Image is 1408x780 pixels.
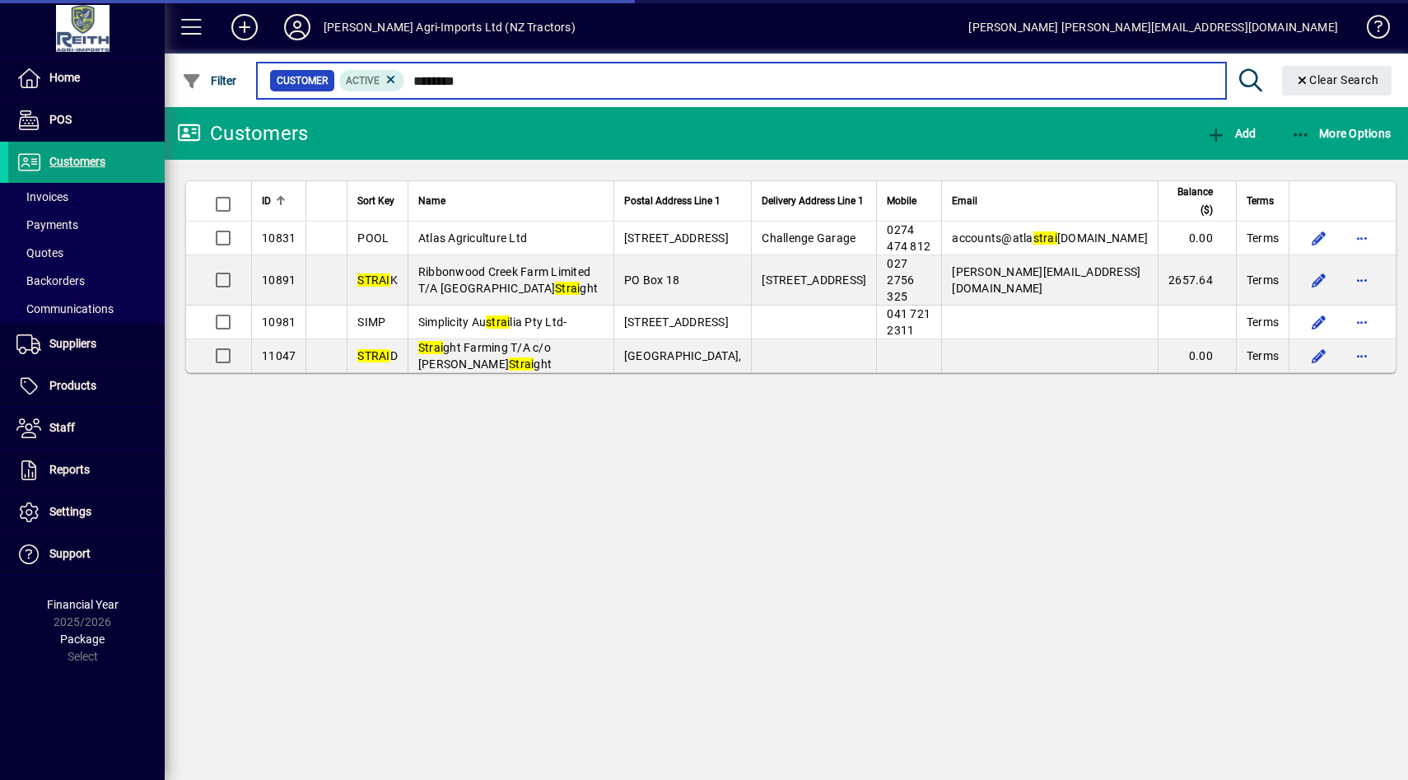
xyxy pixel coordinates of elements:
span: Terms [1247,192,1274,210]
div: Email [952,192,1148,210]
span: Add [1206,127,1256,140]
span: Products [49,379,96,392]
span: Quotes [16,246,63,259]
button: Edit [1306,309,1332,335]
span: POS [49,113,72,126]
td: 0.00 [1158,339,1236,372]
a: Backorders [8,267,165,295]
div: [PERSON_NAME] [PERSON_NAME][EMAIL_ADDRESS][DOMAIN_NAME] [968,14,1338,40]
span: Support [49,547,91,560]
button: More options [1349,225,1375,251]
span: 10831 [262,231,296,245]
span: Delivery Address Line 1 [762,192,864,210]
span: Clear Search [1295,73,1379,86]
span: Home [49,71,80,84]
em: strai [1033,231,1057,245]
button: More options [1349,267,1375,293]
div: Name [418,192,604,210]
span: Payments [16,218,78,231]
span: [GEOGRAPHIC_DATA], [624,349,742,362]
a: Quotes [8,239,165,267]
span: More Options [1291,127,1392,140]
em: Strai [509,357,534,371]
span: Terms [1247,230,1279,246]
span: Backorders [16,274,85,287]
span: K [357,273,398,287]
span: 10981 [262,315,296,329]
span: PO Box 18 [624,273,679,287]
td: 2657.64 [1158,255,1236,306]
span: Filter [182,74,237,87]
div: Balance ($) [1168,183,1228,219]
span: Staff [49,421,75,434]
em: STRAI [357,349,389,362]
a: Staff [8,408,165,449]
a: Invoices [8,183,165,211]
span: Terms [1247,272,1279,288]
button: Add [218,12,271,42]
em: strai [486,315,510,329]
span: [STREET_ADDRESS] [624,231,729,245]
span: Email [952,192,977,210]
mat-chip: Activation Status: Active [339,70,405,91]
span: Customer [277,72,328,89]
td: 0.00 [1158,222,1236,255]
span: D [357,349,398,362]
span: Communications [16,302,114,315]
em: STRAI [357,273,389,287]
a: Reports [8,450,165,491]
a: Home [8,58,165,99]
span: [STREET_ADDRESS] [624,315,729,329]
span: Name [418,192,445,210]
span: Invoices [16,190,68,203]
button: Filter [178,66,241,96]
a: Settings [8,492,165,533]
span: Challenge Garage [762,231,856,245]
button: Clear [1282,66,1392,96]
span: ght Farming T/A c/o [PERSON_NAME] ght [418,341,552,371]
span: 0274 474 812 [887,223,930,253]
a: Knowledge Base [1354,3,1387,57]
span: POOL [357,231,389,245]
span: ID [262,192,271,210]
span: Suppliers [49,337,96,350]
span: Reports [49,463,90,476]
span: 041 721 2311 [887,307,930,337]
button: More Options [1287,119,1396,148]
span: Package [60,633,105,646]
button: More options [1349,309,1375,335]
span: Balance ($) [1168,183,1213,219]
button: Edit [1306,343,1332,369]
span: Active [346,75,380,86]
div: ID [262,192,296,210]
span: Terms [1247,348,1279,364]
span: Financial Year [47,598,119,611]
span: Terms [1247,314,1279,330]
span: Settings [49,505,91,518]
div: [PERSON_NAME] Agri-Imports Ltd (NZ Tractors) [324,14,576,40]
div: Mobile [887,192,931,210]
span: Ribbonwood Creek Farm Limited T/A [GEOGRAPHIC_DATA] ght [418,265,598,295]
button: Profile [271,12,324,42]
span: accounts@atla [DOMAIN_NAME] [952,231,1148,245]
button: Edit [1306,267,1332,293]
span: 10891 [262,273,296,287]
span: 11047 [262,349,296,362]
span: Mobile [887,192,916,210]
span: SIMP [357,315,385,329]
span: Atlas Agriculture Ltd [418,231,527,245]
button: Add [1202,119,1260,148]
span: Customers [49,155,105,168]
button: Edit [1306,225,1332,251]
span: Simplicity Au lia Pty Ltd- [418,315,567,329]
a: Products [8,366,165,407]
a: POS [8,100,165,141]
span: [STREET_ADDRESS] [762,273,866,287]
a: Communications [8,295,165,323]
div: Customers [177,120,308,147]
a: Suppliers [8,324,165,365]
button: More options [1349,343,1375,369]
span: [PERSON_NAME][EMAIL_ADDRESS][DOMAIN_NAME] [952,265,1140,295]
em: Strai [418,341,443,354]
em: Strai [555,282,580,295]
